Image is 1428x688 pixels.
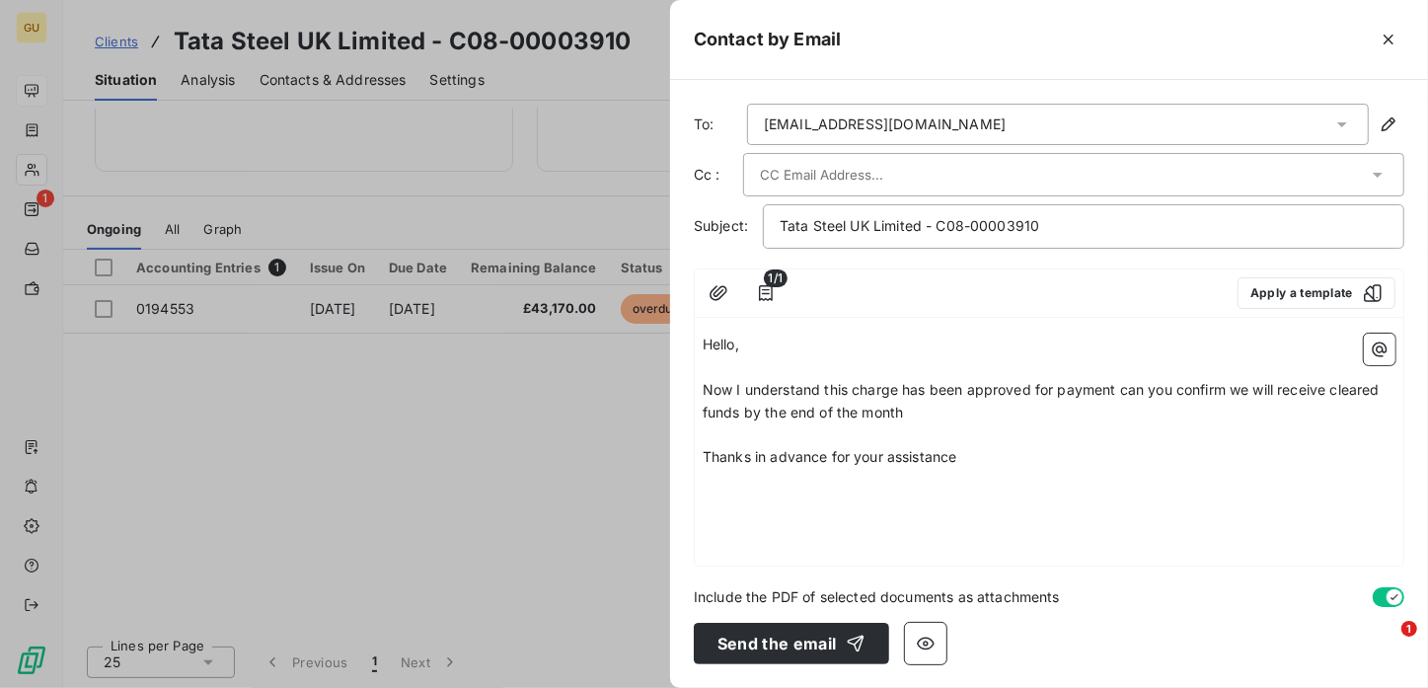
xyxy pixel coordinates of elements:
[764,115,1006,134] div: [EMAIL_ADDRESS][DOMAIN_NAME]
[1361,621,1408,668] iframe: Intercom live chat
[760,160,972,190] input: CC Email Address...
[694,217,748,234] span: Subject:
[703,336,739,352] span: Hello,
[703,448,957,465] span: Thanks in advance for your assistance
[1238,277,1395,309] button: Apply a template
[1401,621,1417,637] span: 1
[780,217,1039,234] span: Tata Steel UK Limited - C08-00003910
[694,26,841,53] h5: Contact by Email
[694,586,1060,607] span: Include the PDF of selected documents as attachments
[694,165,743,185] label: Cc :
[703,381,1384,420] span: Now I understand this charge has been approved for payment can you confirm we will receive cleare...
[694,623,889,664] button: Send the email
[764,269,788,287] span: 1/1
[694,115,743,134] label: To:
